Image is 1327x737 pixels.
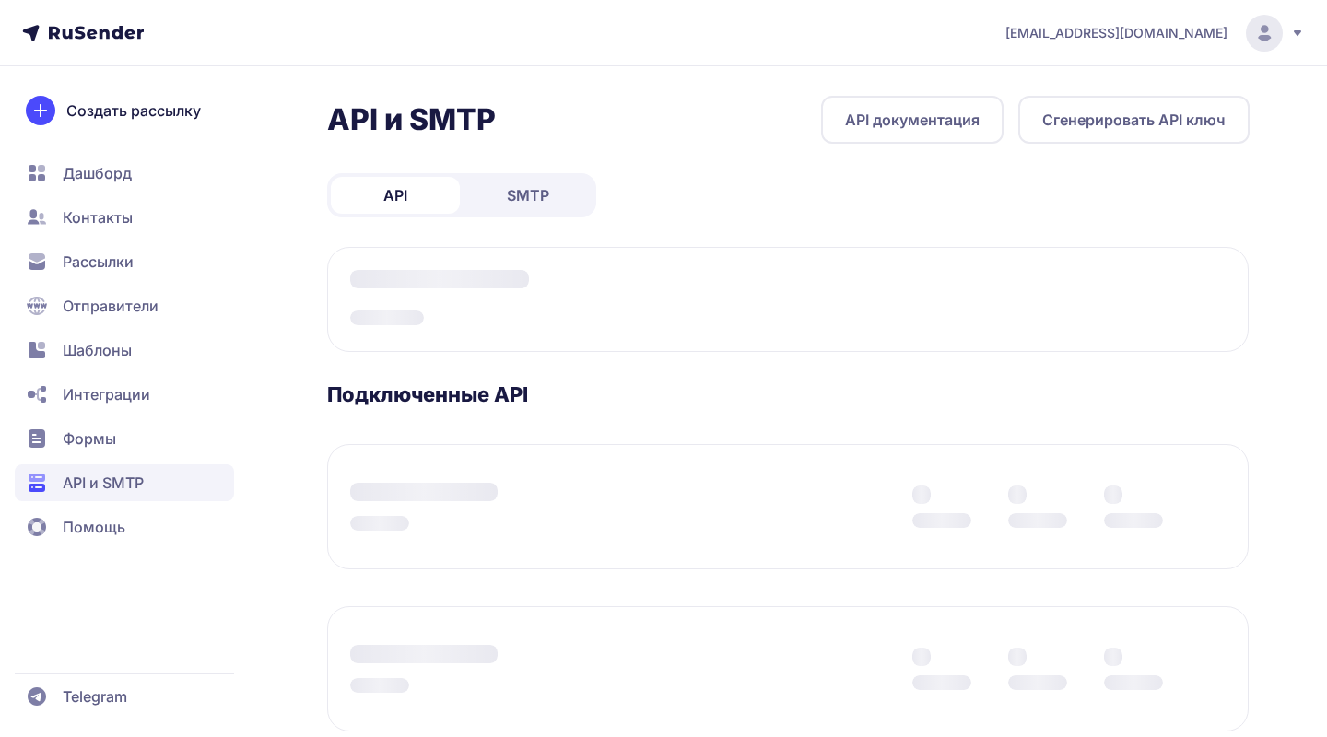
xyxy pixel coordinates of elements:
[63,295,159,317] span: Отправители
[63,685,127,708] span: Telegram
[507,184,549,206] span: SMTP
[383,184,407,206] span: API
[63,251,134,273] span: Рассылки
[66,99,201,122] span: Создать рассылку
[331,177,460,214] a: API
[15,678,234,715] a: Telegram
[63,383,150,405] span: Интеграции
[1005,24,1227,42] span: [EMAIL_ADDRESS][DOMAIN_NAME]
[63,427,116,450] span: Формы
[327,101,496,138] h2: API и SMTP
[63,162,132,184] span: Дашборд
[1018,96,1250,144] button: Сгенерировать API ключ
[63,472,144,494] span: API и SMTP
[821,96,1004,144] a: API документация
[327,381,1250,407] h3: Подключенные API
[63,206,133,228] span: Контакты
[63,516,125,538] span: Помощь
[464,177,593,214] a: SMTP
[63,339,132,361] span: Шаблоны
